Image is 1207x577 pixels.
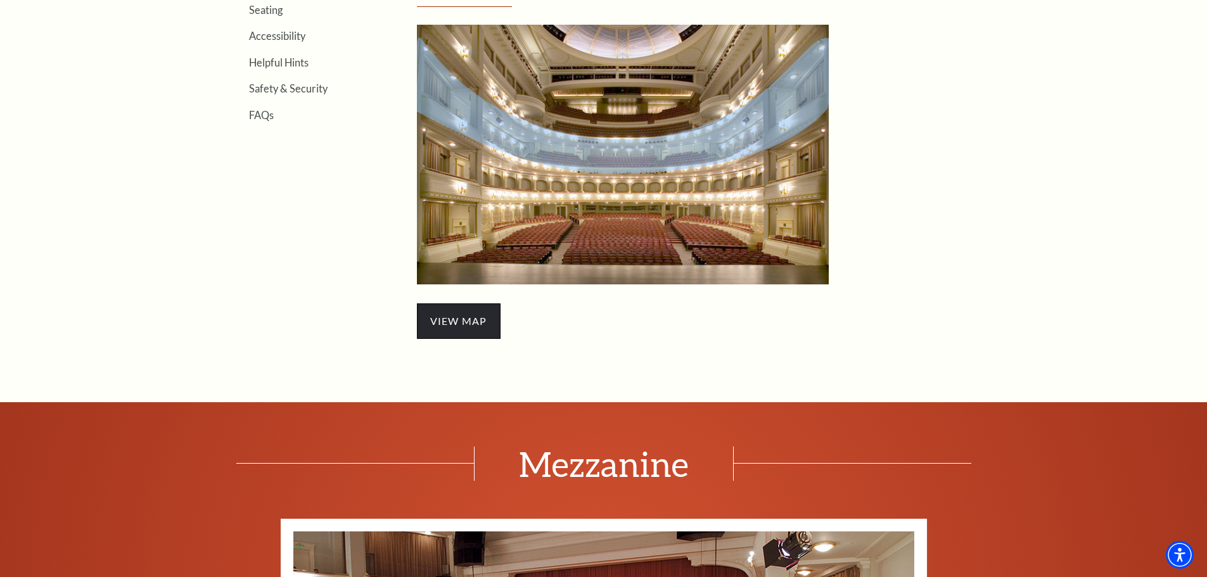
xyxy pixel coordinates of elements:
[474,447,734,481] span: Mezzanine
[249,4,283,16] a: Seating
[417,313,501,327] a: view map - open in a new tab
[249,109,274,121] a: FAQs
[1166,541,1194,569] div: Accessibility Menu
[417,25,829,284] img: Mezzanine Seating
[417,146,829,160] a: Mezzanine Seating - open in a new tab
[249,82,328,94] a: Safety & Security
[249,30,305,42] a: Accessibility
[417,303,501,339] span: view map
[249,56,309,68] a: Helpful Hints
